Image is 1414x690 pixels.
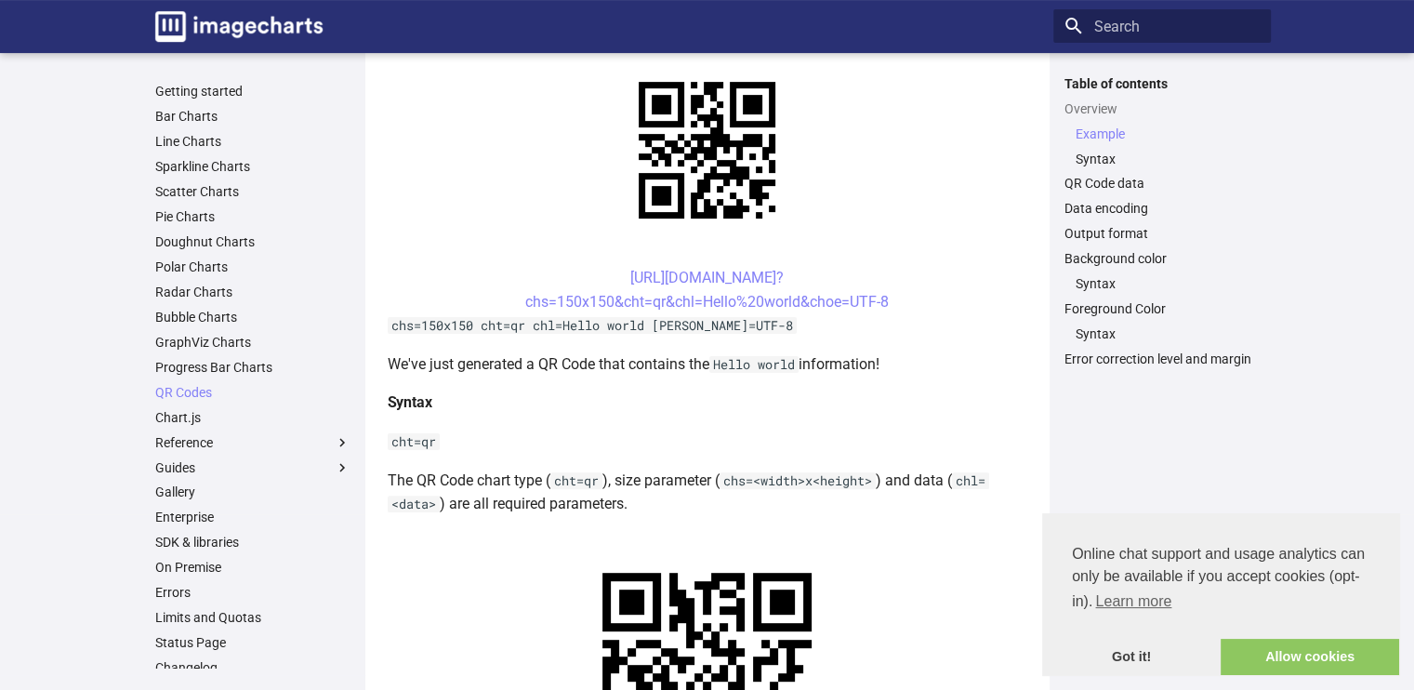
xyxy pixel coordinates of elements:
[155,133,350,150] a: Line Charts
[1076,126,1260,142] a: Example
[1053,75,1271,92] label: Table of contents
[1042,639,1221,676] a: dismiss cookie message
[1072,543,1369,616] span: Online chat support and usage analytics can only be available if you accept cookies (opt-in).
[155,509,350,525] a: Enterprise
[155,259,350,275] a: Polar Charts
[155,484,350,500] a: Gallery
[720,472,876,489] code: chs=<width>x<height>
[1064,351,1260,367] a: Error correction level and margin
[1076,151,1260,167] a: Syntax
[155,183,350,200] a: Scatter Charts
[155,334,350,351] a: GraphViz Charts
[155,83,350,100] a: Getting started
[155,434,350,451] label: Reference
[155,559,350,576] a: On Premise
[525,269,889,311] a: [URL][DOMAIN_NAME]?chs=150x150&cht=qr&chl=Hello%20world&choe=UTF-8
[388,433,440,450] code: cht=qr
[1064,126,1260,167] nav: Overview
[388,469,1027,516] p: The QR Code chart type ( ), size parameter ( ) and data ( ) are all required parameters.
[388,352,1027,377] p: We've just generated a QR Code that contains the information!
[155,584,350,601] a: Errors
[1064,300,1260,317] a: Foreground Color
[550,472,602,489] code: cht=qr
[1064,100,1260,117] a: Overview
[155,534,350,551] a: SDK & libraries
[155,233,350,250] a: Doughnut Charts
[1076,325,1260,342] a: Syntax
[1053,9,1271,43] input: Search
[1053,75,1271,368] nav: Table of contents
[155,11,323,42] img: logo
[1042,513,1399,675] div: cookieconsent
[155,609,350,626] a: Limits and Quotas
[388,391,1027,415] h4: Syntax
[155,359,350,376] a: Progress Bar Charts
[1064,200,1260,217] a: Data encoding
[1092,588,1174,616] a: learn more about cookies
[709,356,799,373] code: Hello world
[1064,250,1260,267] a: Background color
[1064,275,1260,292] nav: Background color
[155,384,350,401] a: QR Codes
[155,634,350,651] a: Status Page
[1064,175,1260,192] a: QR Code data
[155,208,350,225] a: Pie Charts
[1076,275,1260,292] a: Syntax
[155,284,350,300] a: Radar Charts
[155,158,350,175] a: Sparkline Charts
[1221,639,1399,676] a: allow cookies
[606,49,808,251] img: chart
[1064,325,1260,342] nav: Foreground Color
[155,409,350,426] a: Chart.js
[155,659,350,676] a: Changelog
[155,108,350,125] a: Bar Charts
[155,309,350,325] a: Bubble Charts
[148,4,330,49] a: Image-Charts documentation
[1064,225,1260,242] a: Output format
[155,459,350,476] label: Guides
[388,317,797,334] code: chs=150x150 cht=qr chl=Hello world [PERSON_NAME]=UTF-8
